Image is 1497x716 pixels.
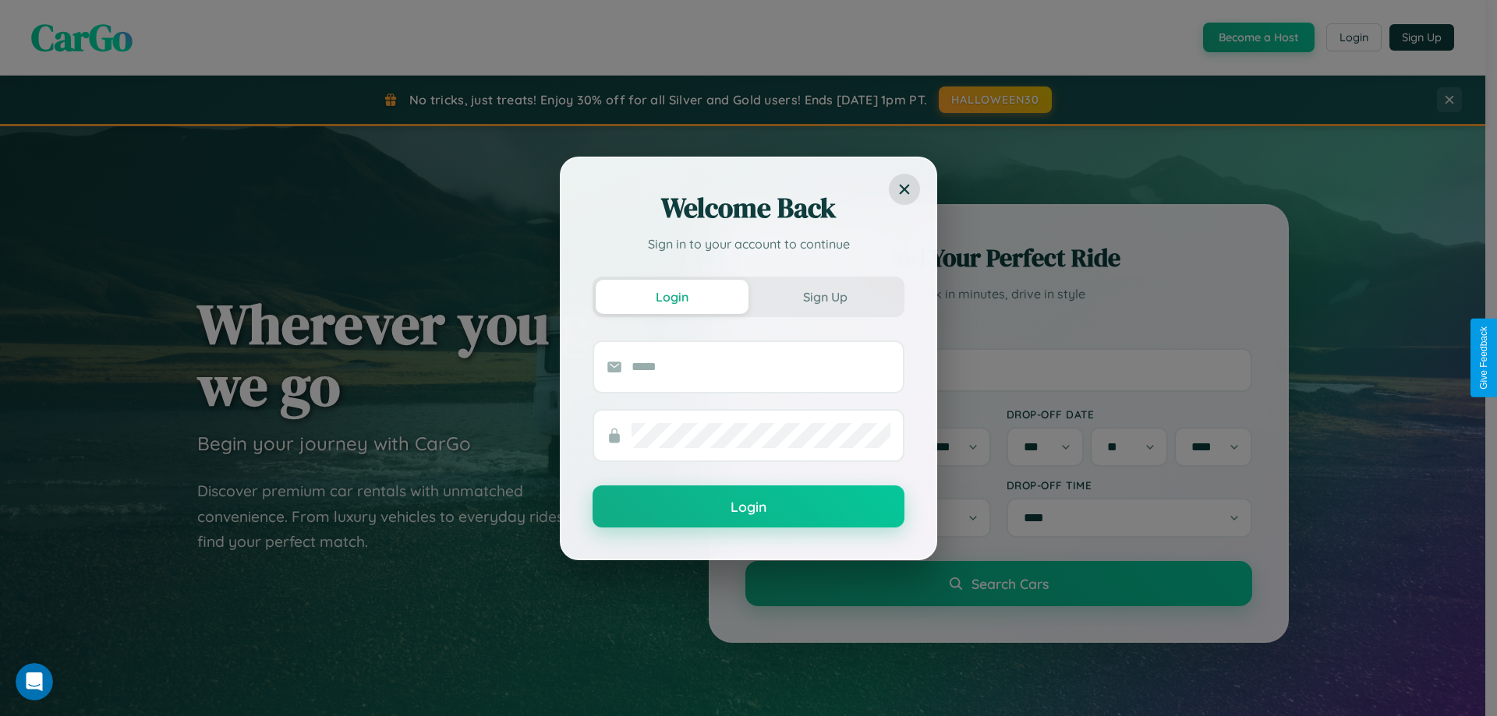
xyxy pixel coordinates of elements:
[16,663,53,700] iframe: Intercom live chat
[1478,326,1489,390] div: Give Feedback
[748,280,901,314] button: Sign Up
[593,235,904,253] p: Sign in to your account to continue
[593,485,904,527] button: Login
[593,189,904,227] h2: Welcome Back
[596,280,748,314] button: Login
